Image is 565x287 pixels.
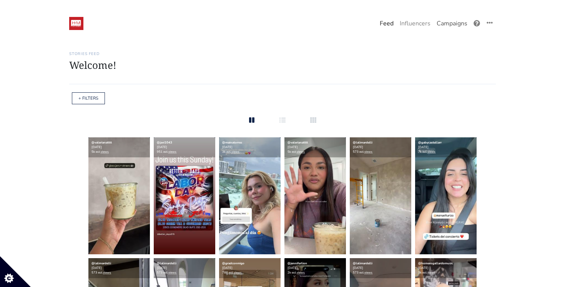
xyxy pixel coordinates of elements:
[350,137,411,157] div: [DATE] 573 est.
[418,140,442,145] a: @gabycastellarr
[297,270,305,275] a: views
[287,140,308,145] a: @valerianatttt
[154,137,215,157] div: [DATE] 951 est.
[350,258,411,278] div: [DATE] 573 est.
[427,150,435,154] a: views
[397,16,434,31] a: Influencers
[219,258,281,278] div: [DATE] 788 est.
[284,137,346,157] div: [DATE] 5k est.
[415,258,477,278] div: [DATE] 3k est.
[157,140,172,145] a: @javi1043
[364,150,372,154] a: views
[101,150,109,154] a: views
[168,150,176,154] a: views
[219,137,281,157] div: [DATE] 3k est.
[234,270,242,275] a: views
[353,140,372,145] a: @lalimardelli
[297,150,305,154] a: views
[88,258,150,278] div: [DATE] 573 est.
[418,261,453,265] a: @homerogallardomusic
[434,16,470,31] a: Campaigns
[168,270,176,275] a: views
[154,258,215,278] div: [DATE] 573 est.
[91,261,111,265] a: @lalimardelli
[222,140,242,145] a: @mainatorres
[69,52,496,56] h6: Stories Feed
[91,140,112,145] a: @valerianatttt
[69,17,83,30] img: 19:52:48_1547236368
[284,258,346,278] div: [DATE] 2k est.
[287,261,307,265] a: @jenniferlion
[78,95,98,101] a: + FILTERS
[157,261,176,265] a: @lalimardelli
[88,137,150,157] div: [DATE] 5k est.
[103,270,111,275] a: views
[415,137,477,157] div: [DATE] 7k est.
[231,150,239,154] a: views
[69,59,496,71] h1: Welcome!
[377,16,397,31] a: Feed
[364,270,372,275] a: views
[427,270,435,275] a: views
[353,261,372,265] a: @lalimardelli
[222,261,244,265] a: @gradconmigo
